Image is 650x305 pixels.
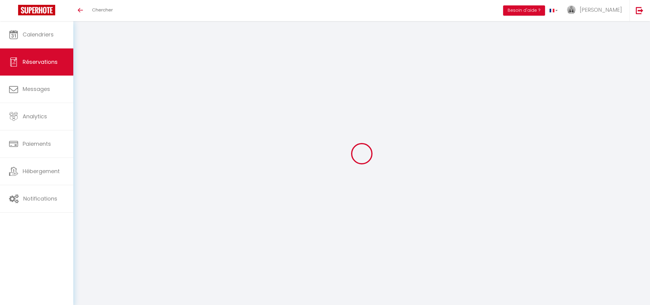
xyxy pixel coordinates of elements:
span: Paiements [23,140,51,148]
span: Réservations [23,58,58,66]
img: Super Booking [18,5,55,15]
span: Calendriers [23,31,54,38]
span: Analytics [23,113,47,120]
span: Notifications [23,195,57,202]
span: Chercher [92,7,113,13]
span: Hébergement [23,167,60,175]
button: Besoin d'aide ? [503,5,545,16]
span: Messages [23,85,50,93]
span: [PERSON_NAME] [580,6,622,14]
img: ... [567,5,576,14]
img: logout [636,7,643,14]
